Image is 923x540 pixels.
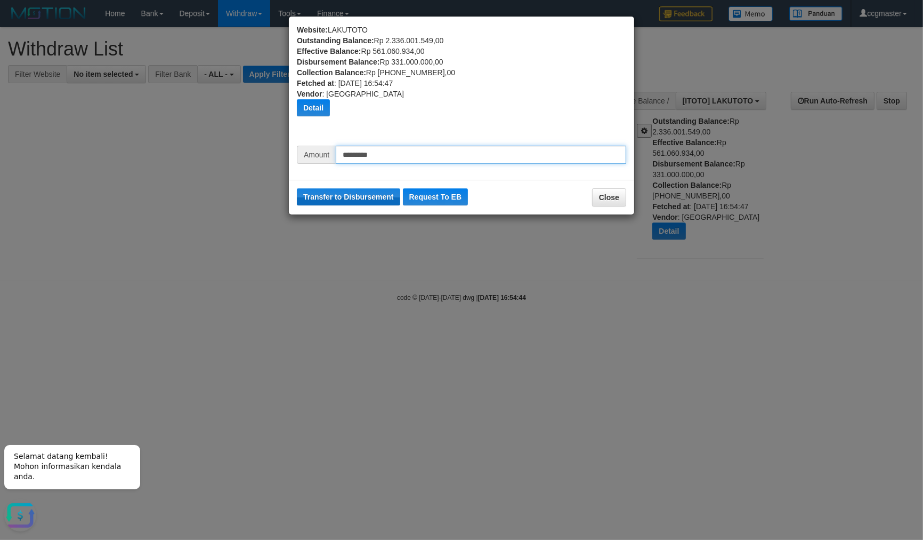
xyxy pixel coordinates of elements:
[297,90,322,98] b: Vendor
[297,47,361,55] b: Effective Balance:
[297,58,380,66] b: Disbursement Balance:
[297,146,336,164] span: Amount
[297,68,366,77] b: Collection Balance:
[297,25,626,146] div: LAKUTOTO Rp 2.336.001.549,00 Rp 561.060.934,00 Rp 331.000.000,00 Rp [PHONE_NUMBER],00 : [DATE] 16...
[297,26,328,34] b: Website:
[297,36,374,45] b: Outstanding Balance:
[297,188,400,205] button: Transfer to Disbursement
[403,188,468,205] button: Request To EB
[14,17,121,45] span: Selamat datang kembali! Mohon informasikan kendala anda.
[592,188,626,207] button: Close
[297,79,334,88] b: Fetched at
[4,64,36,96] button: Open LiveChat chat widget
[297,99,330,116] button: Detail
